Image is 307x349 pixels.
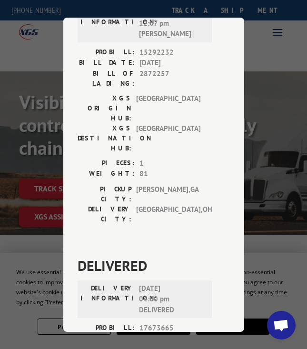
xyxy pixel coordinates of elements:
[139,58,211,69] span: [DATE]
[136,123,200,153] span: [GEOGRAPHIC_DATA]
[139,323,211,334] span: 17673665
[78,58,135,69] label: BILL DATE:
[80,283,134,315] label: DELIVERY INFORMATION:
[78,123,131,153] label: XGS DESTINATION HUB:
[78,323,135,334] label: PROBILL:
[78,184,131,204] label: PICKUP CITY:
[139,169,211,179] span: 81
[136,184,200,204] span: [PERSON_NAME] , GA
[139,47,211,58] span: 15292232
[78,158,135,169] label: PIECES:
[78,169,135,179] label: WEIGHT:
[78,68,135,88] label: BILL OF LADING:
[139,68,211,88] span: 2872257
[139,283,203,315] span: [DATE] 04:00 pm DELIVERED
[139,158,211,169] span: 1
[136,93,200,123] span: [GEOGRAPHIC_DATA]
[78,93,131,123] label: XGS ORIGIN HUB:
[139,7,203,40] span: [DATE] 12:07 pm [PERSON_NAME]
[78,254,230,276] span: DELIVERED
[80,7,134,40] label: DELIVERY INFORMATION:
[267,311,296,339] div: Open chat
[136,204,200,224] span: [GEOGRAPHIC_DATA] , OH
[78,204,131,224] label: DELIVERY CITY:
[78,47,135,58] label: PROBILL:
